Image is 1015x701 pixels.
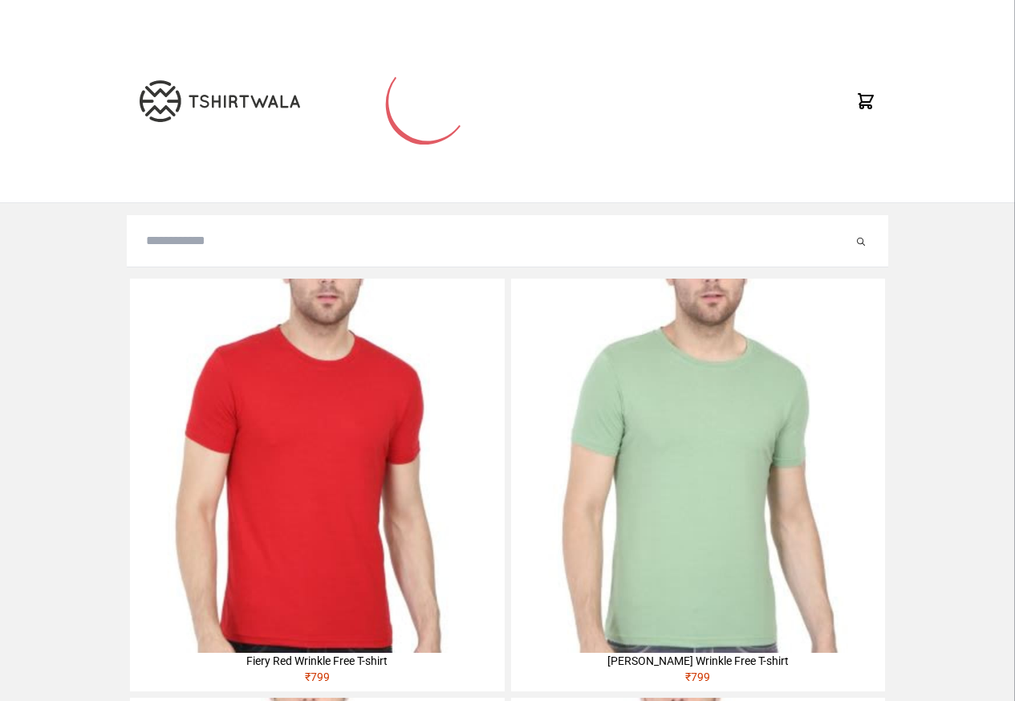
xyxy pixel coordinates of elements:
div: Fiery Red Wrinkle Free T-shirt [130,653,504,669]
a: [PERSON_NAME] Wrinkle Free T-shirt₹799 [511,279,885,691]
img: 4M6A2225-320x320.jpg [130,279,504,653]
a: Fiery Red Wrinkle Free T-shirt₹799 [130,279,504,691]
div: [PERSON_NAME] Wrinkle Free T-shirt [511,653,885,669]
img: 4M6A2211-320x320.jpg [511,279,885,653]
div: ₹ 799 [130,669,504,691]
div: ₹ 799 [511,669,885,691]
img: TW-LOGO-400-104.png [140,80,300,122]
button: Submit your search query. [853,231,869,251]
